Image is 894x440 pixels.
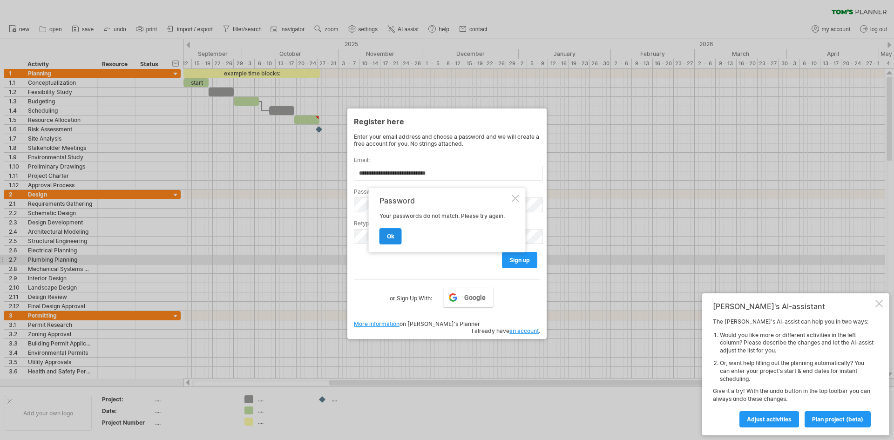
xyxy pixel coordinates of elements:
label: Email: [354,156,540,163]
div: Your passwords do not match. Please try again. [379,196,510,244]
a: Google [443,288,494,307]
span: I already have . [472,327,540,334]
span: on [PERSON_NAME]'s Planner [354,320,480,327]
a: More information [354,320,400,327]
label: or Sign Up With: [390,288,432,304]
a: Adjust activities [739,411,799,427]
div: The [PERSON_NAME]'s AI-assist can help you in two ways: Give it a try! With the undo button in th... [713,318,874,427]
a: sign up [502,252,537,268]
li: Would you like more or different activities in the left column? Please describe the changes and l... [720,332,874,355]
label: Password: [354,188,540,195]
div: Enter your email address and choose a password and we will create a free account for you. No stri... [354,133,540,147]
span: Google [464,294,486,301]
a: plan project (beta) [805,411,871,427]
a: an account [509,327,539,334]
span: Adjust activities [747,416,792,423]
label: Retype password: [354,220,540,227]
div: Password [379,196,510,205]
div: [PERSON_NAME]'s AI-assistant [713,302,874,311]
li: Or, want help filling out the planning automatically? You can enter your project's start & end da... [720,359,874,383]
a: ok [379,228,402,244]
span: plan project (beta) [812,416,863,423]
div: Register here [354,113,540,129]
span: ok [387,233,394,240]
span: sign up [509,257,530,264]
